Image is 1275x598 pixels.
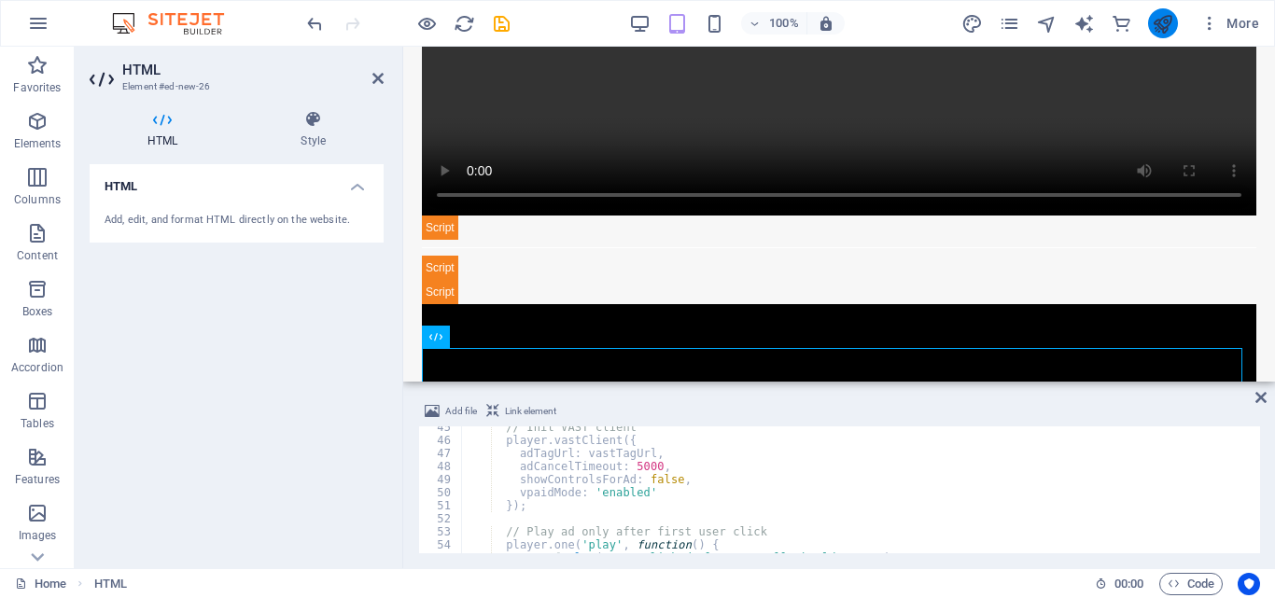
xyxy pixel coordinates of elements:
[1095,573,1144,595] h6: Session time
[13,80,61,95] p: Favorites
[17,248,58,263] p: Content
[11,360,63,375] p: Accordion
[505,400,556,423] span: Link element
[419,473,463,486] div: 49
[94,573,127,595] nav: breadcrumb
[1111,13,1132,35] i: Commerce
[107,12,247,35] img: Editor Logo
[1193,8,1267,38] button: More
[15,573,66,595] a: Click to cancel selection. Double-click to open Pages
[1036,13,1058,35] i: Navigator
[90,110,243,149] h4: HTML
[303,12,326,35] button: undo
[1036,12,1058,35] button: navigator
[15,472,60,487] p: Features
[419,434,463,447] div: 46
[19,528,57,543] p: Images
[14,136,62,151] p: Elements
[422,400,480,423] button: Add file
[769,12,799,35] h6: 100%
[419,486,463,499] div: 50
[122,62,384,78] h2: HTML
[415,12,438,35] button: Click here to leave preview mode and continue editing
[818,15,834,32] i: On resize automatically adjust zoom level to fit chosen device.
[491,13,512,35] i: Save (Ctrl+S)
[94,573,127,595] span: Click to select. Double-click to edit
[419,512,463,525] div: 52
[243,110,384,149] h4: Style
[419,447,463,460] div: 47
[1114,573,1143,595] span: 00 00
[1111,12,1133,35] button: commerce
[122,78,346,95] h3: Element #ed-new-26
[419,525,463,538] div: 53
[1168,573,1214,595] span: Code
[1148,8,1178,38] button: publish
[1128,577,1130,591] span: :
[105,213,369,229] div: Add, edit, and format HTML directly on the website.
[961,13,983,35] i: Design (Ctrl+Alt+Y)
[14,192,61,207] p: Columns
[1238,573,1260,595] button: Usercentrics
[490,12,512,35] button: save
[419,551,463,564] div: 55
[999,12,1021,35] button: pages
[999,13,1020,35] i: Pages (Ctrl+Alt+S)
[419,421,463,434] div: 45
[1073,12,1096,35] button: text_generator
[22,304,53,319] p: Boxes
[961,12,984,35] button: design
[483,400,559,423] button: Link element
[453,12,475,35] button: reload
[419,460,463,473] div: 48
[21,416,54,431] p: Tables
[90,164,384,198] h4: HTML
[419,538,463,551] div: 54
[1073,13,1095,35] i: AI Writer
[1159,573,1223,595] button: Code
[419,499,463,512] div: 51
[445,400,477,423] span: Add file
[741,12,807,35] button: 100%
[454,13,475,35] i: Reload page
[1200,14,1259,33] span: More
[304,13,326,35] i: Undo: Add element (Ctrl+Z)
